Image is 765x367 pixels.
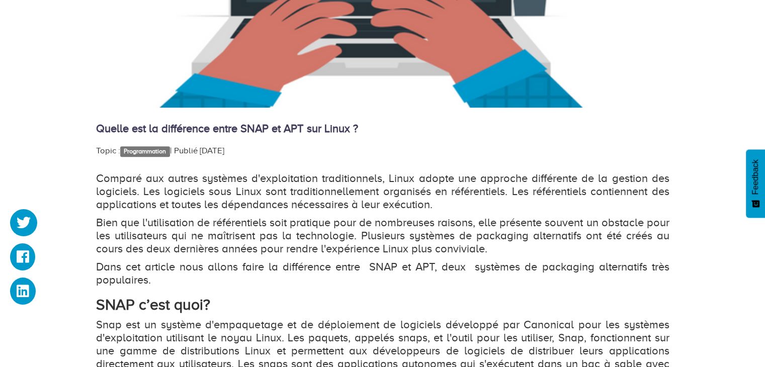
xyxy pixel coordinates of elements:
span: Topic : | [96,146,172,155]
p: Dans cet article nous allons faire la différence entre SNAP et APT, deux systèmes de packaging al... [96,260,669,287]
a: Programmation [120,146,170,156]
strong: SNAP c’est quoi? [96,296,210,313]
button: Feedback - Afficher l’enquête [746,149,765,218]
span: Feedback [751,159,760,195]
p: Comparé aux autres systèmes d'exploitation traditionnels, Linux adopte une approche différente de... [96,172,669,211]
p: Bien que l'utilisation de référentiels soit pratique pour de nombreuses raisons, elle présente so... [96,216,669,255]
h4: Quelle est la différence entre SNAP et APT sur Linux ? [96,123,669,135]
span: Publié [DATE] [174,146,224,155]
